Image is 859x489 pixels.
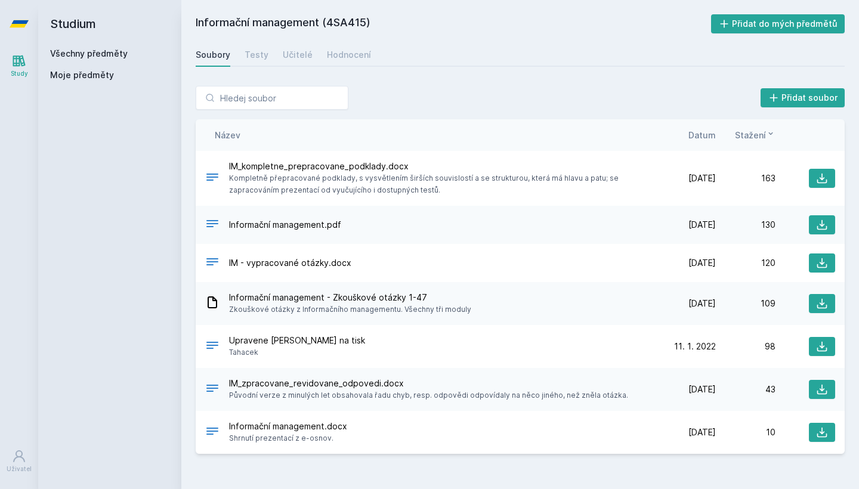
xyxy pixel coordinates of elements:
[688,383,716,395] span: [DATE]
[327,49,371,61] div: Hodnocení
[245,43,268,67] a: Testy
[711,14,845,33] button: Přidat do mých předmětů
[283,43,313,67] a: Učitelé
[688,129,716,141] button: Datum
[688,298,716,310] span: [DATE]
[283,49,313,61] div: Učitelé
[229,219,341,231] span: Informační management.pdf
[716,172,775,184] div: 163
[229,160,651,172] span: IM_kompletne_prepracovane_podklady.docx
[688,219,716,231] span: [DATE]
[688,172,716,184] span: [DATE]
[716,219,775,231] div: 130
[205,255,220,272] div: DOCX
[229,292,471,304] span: Informační management - Zkouškové otázky 1-47
[229,257,351,269] span: IM - vypracované otázky.docx
[50,69,114,81] span: Moje předměty
[11,69,28,78] div: Study
[245,49,268,61] div: Testy
[2,443,36,479] a: Uživatel
[205,216,220,234] div: PDF
[229,335,365,346] span: Upravene [PERSON_NAME] na tisk
[735,129,775,141] button: Stažení
[716,298,775,310] div: 109
[688,426,716,438] span: [DATE]
[688,257,716,269] span: [DATE]
[327,43,371,67] a: Hodnocení
[50,48,128,58] a: Všechny předměty
[205,170,220,187] div: DOCX
[196,49,230,61] div: Soubory
[205,338,220,355] div: .DOCX
[716,341,775,352] div: 98
[229,432,347,444] span: Shrnutí prezentací z e-osnov.
[761,88,845,107] button: Přidat soubor
[205,381,220,398] div: DOCX
[674,341,716,352] span: 11. 1. 2022
[229,304,471,315] span: Zkouškové otázky z Informačního managementu. Všechny tři moduly
[196,14,711,33] h2: Informační management (4SA415)
[229,420,347,432] span: Informační management.docx
[229,346,365,358] span: Tahacek
[716,383,775,395] div: 43
[2,48,36,84] a: Study
[735,129,766,141] span: Stažení
[229,377,628,389] span: IM_zpracovane_revidovane_odpovedi.docx
[716,257,775,269] div: 120
[229,172,651,196] span: Kompletně přepracované podklady, s vysvětlením širších souvislostí a se strukturou, která má hlav...
[196,86,348,110] input: Hledej soubor
[205,424,220,441] div: DOCX
[215,129,240,141] button: Název
[7,465,32,473] div: Uživatel
[229,389,628,401] span: Původní verze z minulých let obsahovala řadu chyb, resp. odpovědi odpovídaly na něco jiného, než ...
[716,426,775,438] div: 10
[196,43,230,67] a: Soubory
